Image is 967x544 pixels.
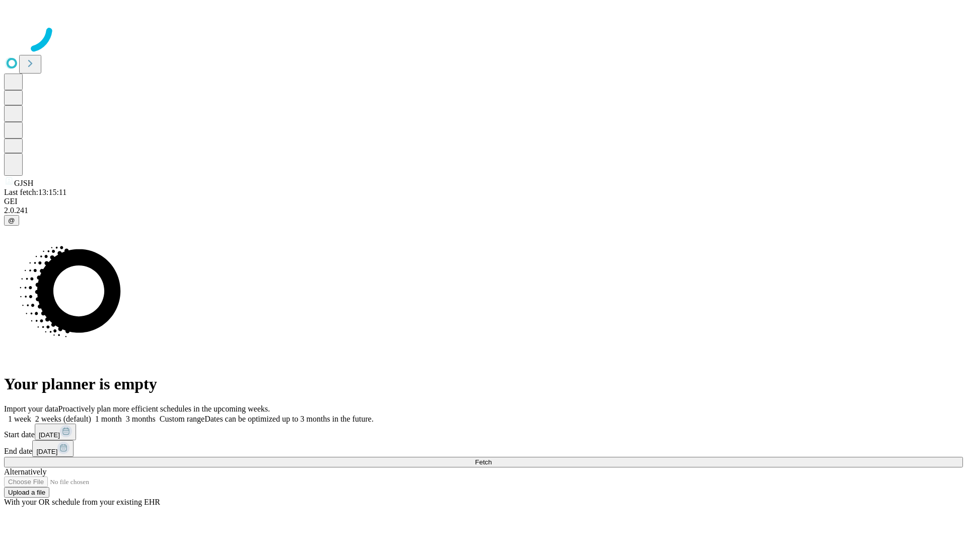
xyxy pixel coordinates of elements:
[4,457,963,467] button: Fetch
[35,424,76,440] button: [DATE]
[58,404,270,413] span: Proactively plan more efficient schedules in the upcoming weeks.
[4,188,66,196] span: Last fetch: 13:15:11
[4,375,963,393] h1: Your planner is empty
[4,498,160,506] span: With your OR schedule from your existing EHR
[36,448,57,455] span: [DATE]
[4,404,58,413] span: Import your data
[4,487,49,498] button: Upload a file
[475,458,492,466] span: Fetch
[4,197,963,206] div: GEI
[4,467,46,476] span: Alternatively
[95,415,122,423] span: 1 month
[204,415,373,423] span: Dates can be optimized up to 3 months in the future.
[4,215,19,226] button: @
[8,415,31,423] span: 1 week
[14,179,33,187] span: GJSH
[4,424,963,440] div: Start date
[126,415,156,423] span: 3 months
[160,415,204,423] span: Custom range
[4,206,963,215] div: 2.0.241
[4,440,963,457] div: End date
[39,431,60,439] span: [DATE]
[32,440,74,457] button: [DATE]
[35,415,91,423] span: 2 weeks (default)
[8,217,15,224] span: @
